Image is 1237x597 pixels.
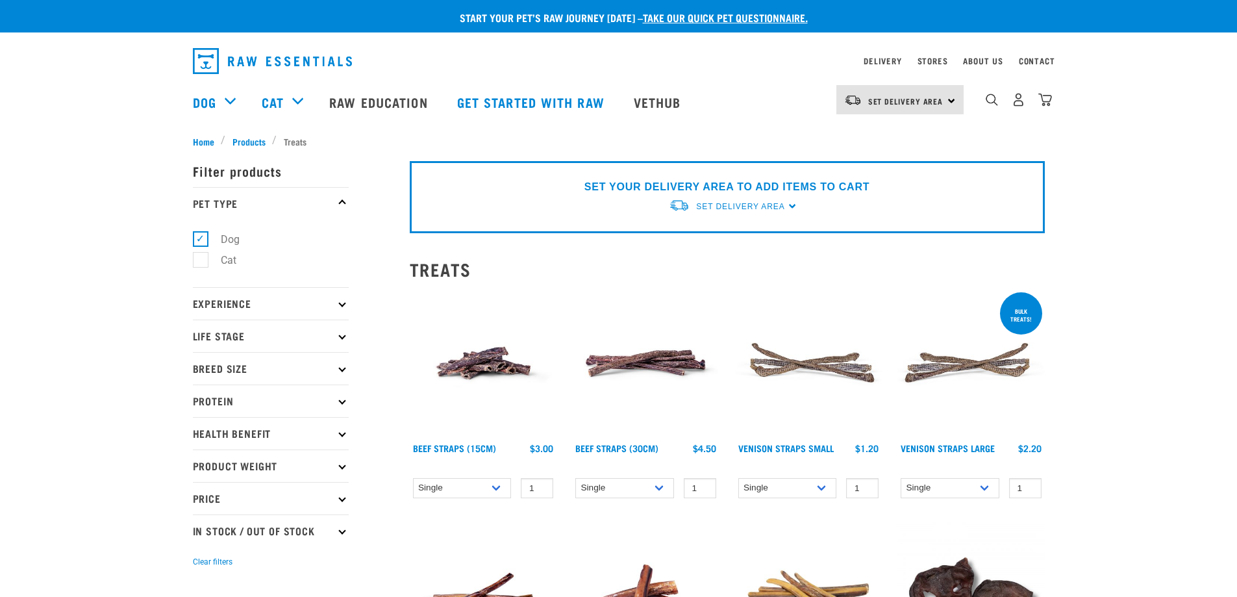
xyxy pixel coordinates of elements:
p: SET YOUR DELIVERY AREA TO ADD ITEMS TO CART [584,179,869,195]
a: Beef Straps (15cm) [413,446,496,450]
img: Stack of 3 Venison Straps Treats for Pets [897,290,1045,437]
a: Cat [262,92,284,112]
p: Pet Type [193,187,349,220]
input: 1 [1009,478,1042,498]
a: Products [225,134,272,148]
p: Life Stage [193,320,349,352]
a: Vethub [621,76,697,128]
a: Home [193,134,221,148]
a: Get started with Raw [444,76,621,128]
span: Products [232,134,266,148]
h2: Treats [410,259,1045,279]
p: Price [193,482,349,514]
span: Home [193,134,214,148]
img: home-icon@2x.png [1038,93,1052,107]
a: Venison Straps Large [901,446,995,450]
input: 1 [846,478,879,498]
input: 1 [684,478,716,498]
nav: dropdown navigation [182,43,1055,79]
img: van-moving.png [669,199,690,212]
img: home-icon-1@2x.png [986,94,998,106]
div: $2.20 [1018,443,1042,453]
p: Filter products [193,155,349,187]
p: Experience [193,287,349,320]
a: Stores [918,58,948,63]
p: In Stock / Out Of Stock [193,514,349,547]
div: $3.00 [530,443,553,453]
a: Beef Straps (30cm) [575,446,658,450]
img: Venison Straps [735,290,882,437]
p: Product Weight [193,450,349,482]
div: $1.20 [855,443,879,453]
a: Dog [193,92,216,112]
p: Breed Size [193,352,349,385]
input: 1 [521,478,553,498]
p: Health Benefit [193,417,349,450]
label: Cat [200,252,242,268]
span: Set Delivery Area [868,99,943,103]
a: Raw Education [316,76,444,128]
img: Raw Essentials Beef Straps 6 Pack [572,290,719,437]
div: $4.50 [693,443,716,453]
div: BULK TREATS! [1000,301,1042,329]
nav: breadcrumbs [193,134,1045,148]
img: Raw Essentials Beef Straps 15cm 6 Pack [410,290,557,437]
img: van-moving.png [844,94,862,106]
label: Dog [200,231,245,248]
span: Set Delivery Area [696,202,784,211]
img: user.png [1012,93,1025,107]
p: Protein [193,385,349,417]
a: take our quick pet questionnaire. [643,14,808,20]
a: Venison Straps Small [738,446,834,450]
a: Contact [1019,58,1055,63]
a: Delivery [864,58,901,63]
a: About Us [963,58,1003,63]
button: Clear filters [193,556,232,568]
img: Raw Essentials Logo [193,48,352,74]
